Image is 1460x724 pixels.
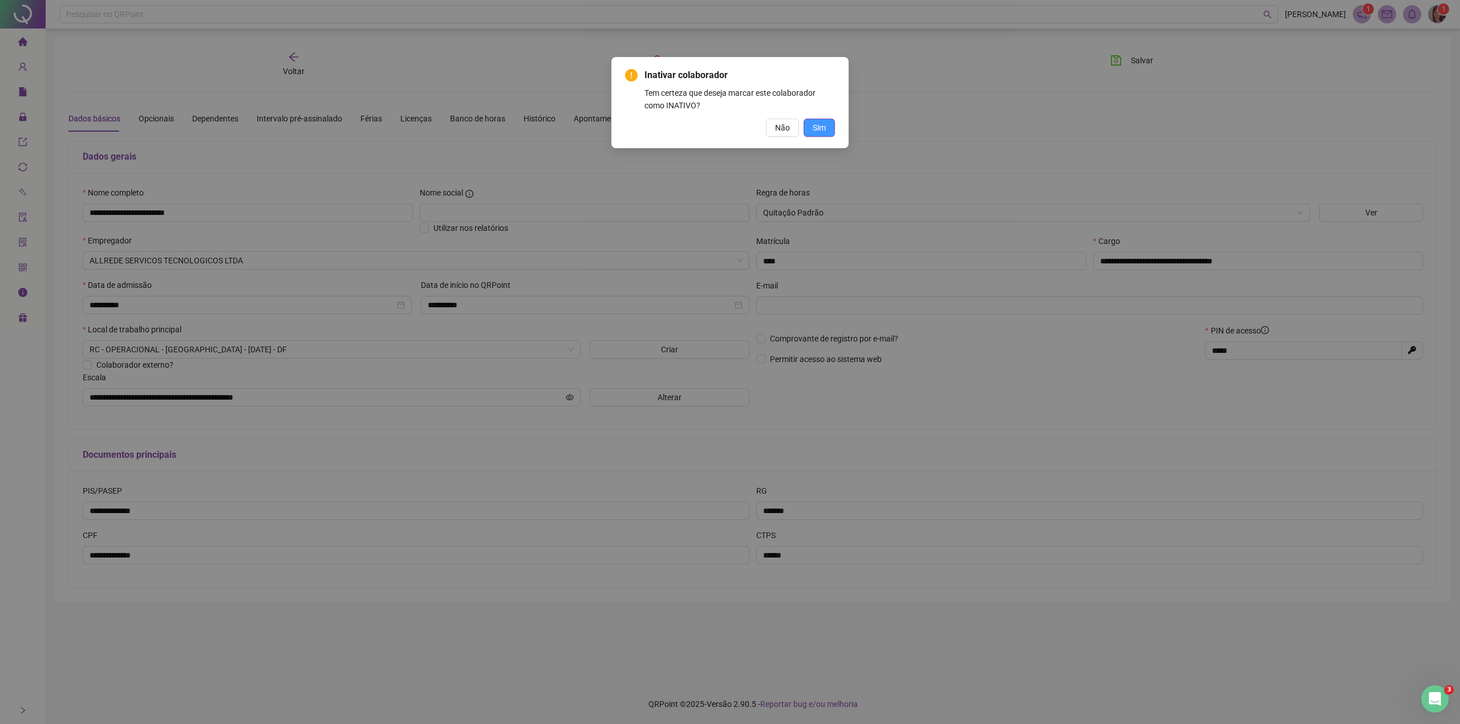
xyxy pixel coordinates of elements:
iframe: Intercom live chat [1421,685,1449,713]
span: exclamation-circle [625,69,638,82]
span: Inativar colaborador [644,68,835,82]
button: Sim [804,119,835,137]
span: Sim [813,121,826,134]
div: Tem certeza que deseja marcar este colaborador como INATIVO? [644,87,835,112]
span: Não [775,121,790,134]
span: 3 [1445,685,1454,694]
button: Não [766,119,799,137]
